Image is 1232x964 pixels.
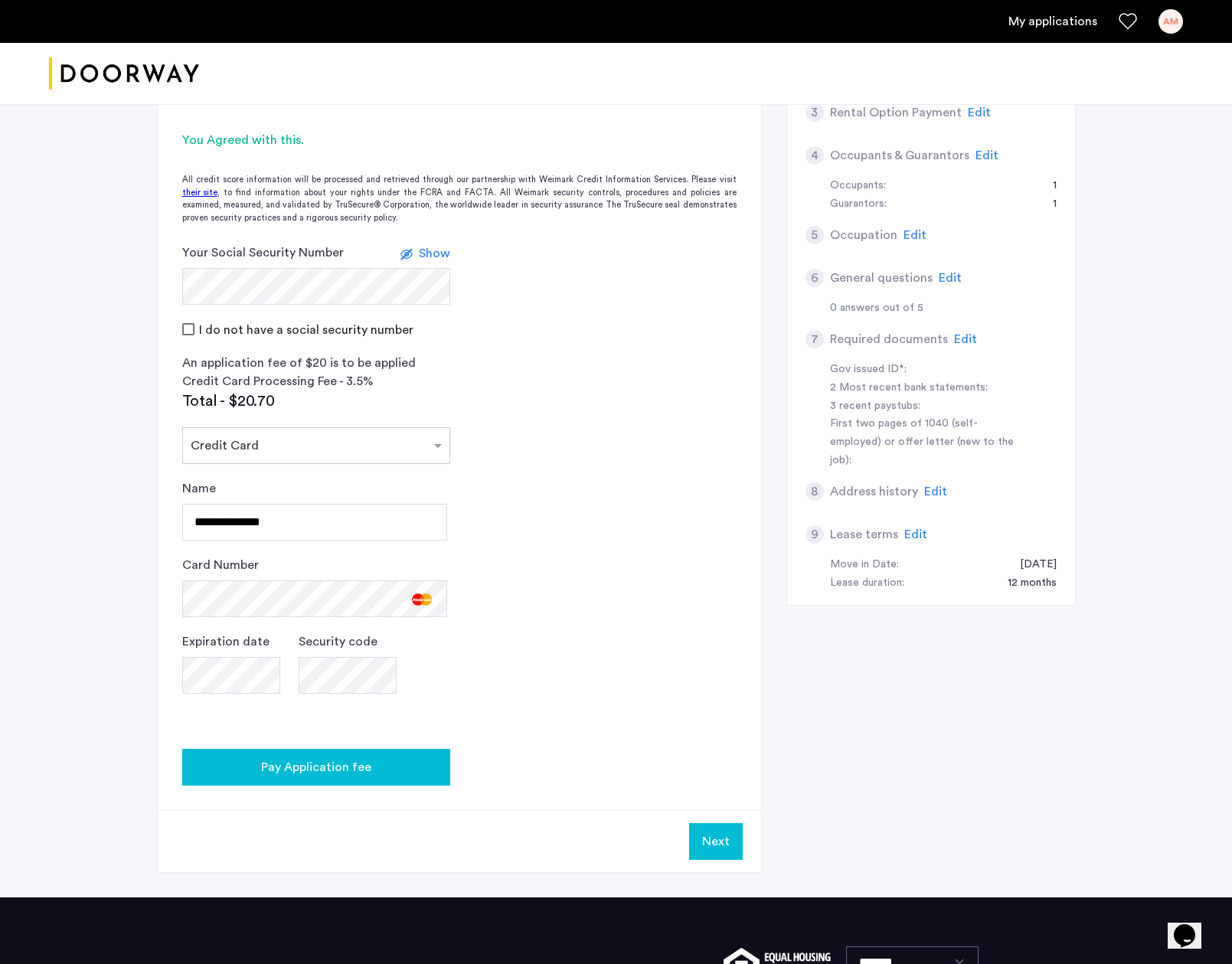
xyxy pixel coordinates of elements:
label: Security code [299,632,377,651]
span: Edit [968,106,991,119]
div: All credit score information will be processed and retrieved through our partnership with Weimark... [158,174,761,224]
button: Next [689,823,743,860]
img: logo [49,45,199,103]
div: Credit Card Processing Fee - 3.5% [182,372,450,391]
iframe: chat widget [1168,903,1217,949]
div: 8 [806,482,824,501]
h5: Address history [830,482,918,501]
label: I do not have a social security number [196,324,413,336]
div: Total - $20.70 [182,391,450,412]
a: My application [1008,12,1097,31]
button: button [182,749,450,786]
div: AM [1158,9,1183,34]
div: First two pages of 1040 (self-employed) or offer letter (new to the job): [830,415,1023,470]
label: Expiration date [182,632,270,651]
div: 3 [806,103,824,122]
div: Move in Date: [830,556,899,574]
label: Card Number [182,556,259,574]
div: 5 [806,226,824,244]
span: Pay Application fee [261,758,371,776]
a: their site [182,187,217,200]
div: An application fee of $20 is to be applied [182,354,450,372]
span: Show [419,247,450,260]
div: 2 Most recent bank statements: [830,379,1023,397]
div: Guarantors: [830,195,887,214]
div: 9 [806,525,824,544]
h5: Required documents [830,330,948,348]
span: Edit [975,149,998,162]
div: 0 answers out of 5 [830,299,1057,318]
div: 12 months [992,574,1057,593]
label: Name [182,479,216,498]
div: 4 [806,146,824,165]
div: Gov issued ID*: [830,361,1023,379]
div: 3 recent paystubs: [830,397,1023,416]
a: Favorites [1119,12,1137,31]
span: Edit [924,485,947,498]
span: Edit [939,272,962,284]
a: Cazamio logo [49,45,199,103]
div: 1 [1038,195,1057,214]
div: Occupants: [830,177,886,195]
label: Your Social Security Number [182,243,344,262]
h5: Occupation [830,226,897,244]
div: Lease duration: [830,574,904,593]
span: Edit [904,528,927,541]
div: 7 [806,330,824,348]
div: You Agreed with this. [182,131,737,149]
div: 08/25/2025 [1005,556,1057,574]
h5: Rental Option Payment [830,103,962,122]
span: Edit [954,333,977,345]
div: 6 [806,269,824,287]
div: 1 [1038,177,1057,195]
span: Edit [904,229,926,241]
h5: General questions [830,269,933,287]
h5: Lease terms [830,525,898,544]
h5: Occupants & Guarantors [830,146,969,165]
